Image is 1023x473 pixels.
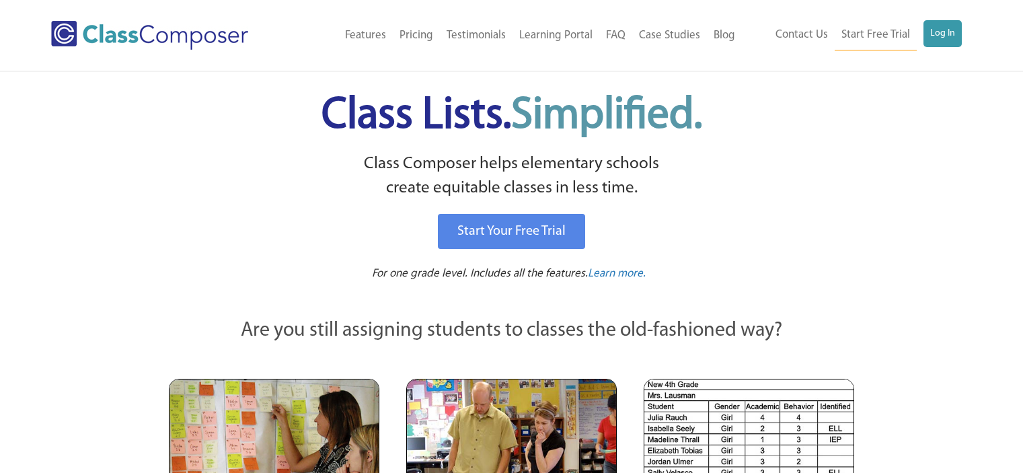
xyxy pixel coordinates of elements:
img: Class Composer [51,21,248,50]
nav: Header Menu [291,21,741,50]
a: Learning Portal [513,21,599,50]
a: Start Free Trial [835,20,917,50]
a: Log In [923,20,962,47]
a: Learn more. [588,266,646,283]
a: Case Studies [632,21,707,50]
a: Blog [707,21,742,50]
span: For one grade level. Includes all the features. [372,268,588,279]
span: Simplified. [511,94,702,138]
a: Pricing [393,21,440,50]
a: Contact Us [769,20,835,50]
span: Start Your Free Trial [457,225,566,238]
p: Class Composer helps elementary schools create equitable classes in less time. [167,152,857,201]
span: Learn more. [588,268,646,279]
a: FAQ [599,21,632,50]
p: Are you still assigning students to classes the old-fashioned way? [169,316,855,346]
a: Testimonials [440,21,513,50]
a: Start Your Free Trial [438,214,585,249]
span: Class Lists. [321,94,702,138]
nav: Header Menu [742,20,962,50]
a: Features [338,21,393,50]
